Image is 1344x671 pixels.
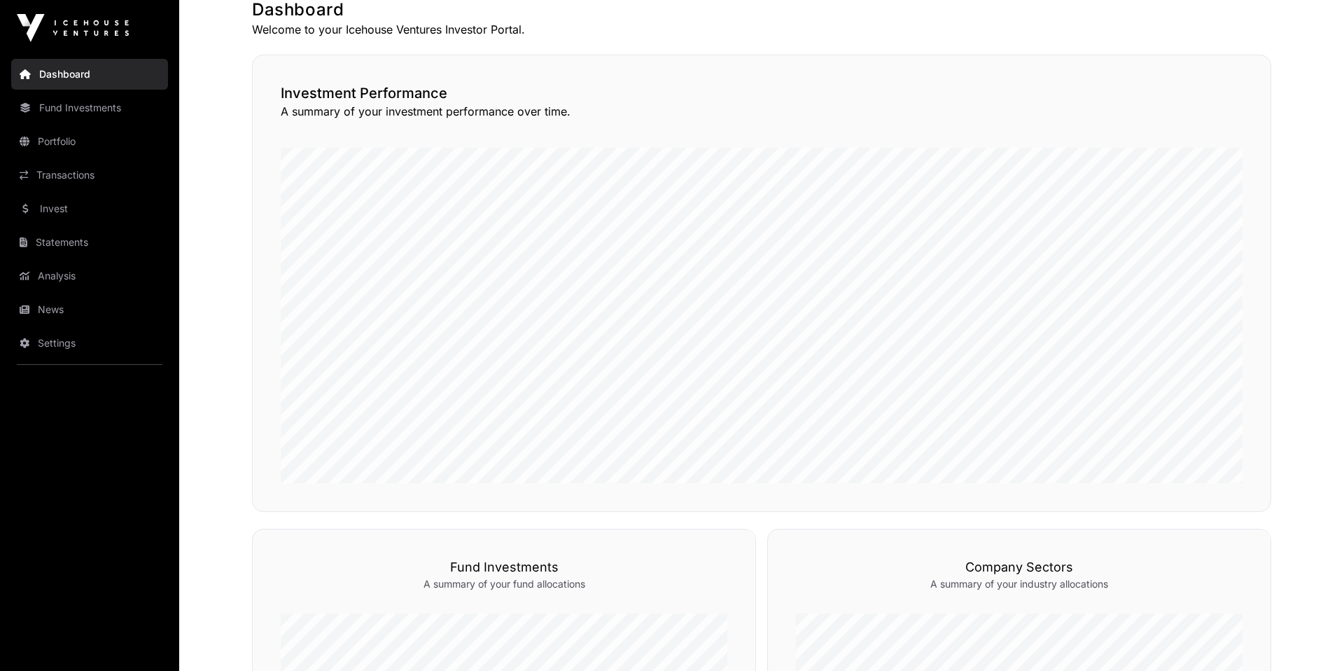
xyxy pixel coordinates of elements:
[11,227,168,258] a: Statements
[796,558,1242,577] h3: Company Sectors
[11,126,168,157] a: Portfolio
[281,103,1242,120] p: A summary of your investment performance over time.
[11,193,168,224] a: Invest
[281,558,727,577] h3: Fund Investments
[11,328,168,359] a: Settings
[17,14,129,42] img: Icehouse Ventures Logo
[1274,604,1344,671] iframe: Chat Widget
[281,83,1242,103] h2: Investment Performance
[11,92,168,123] a: Fund Investments
[796,577,1242,591] p: A summary of your industry allocations
[281,577,727,591] p: A summary of your fund allocations
[11,261,168,291] a: Analysis
[11,160,168,191] a: Transactions
[11,294,168,325] a: News
[252,21,1271,38] p: Welcome to your Icehouse Ventures Investor Portal.
[11,59,168,90] a: Dashboard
